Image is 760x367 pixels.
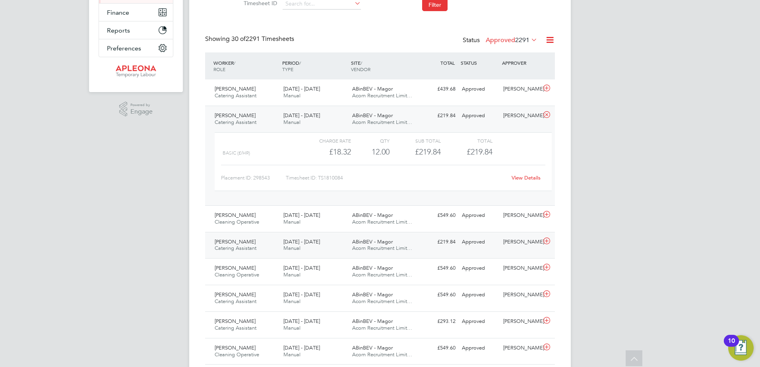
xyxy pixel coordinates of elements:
img: apleona-logo-retina.png [116,65,156,78]
span: / [299,60,301,66]
span: Catering Assistant [215,92,256,99]
div: [PERSON_NAME] [500,109,541,122]
div: Approved [459,342,500,355]
div: SITE [349,56,418,76]
span: [DATE] - [DATE] [283,344,320,351]
span: Manual [283,325,301,331]
span: ABinBEV - Magor [352,112,393,119]
div: £219.84 [390,145,441,158]
span: Acorn Recruitment Limit… [352,218,412,225]
div: £219.84 [417,236,459,249]
span: Cleaning Operative [215,218,259,225]
span: ABinBEV - Magor [352,238,393,245]
div: £549.60 [417,262,459,275]
span: [PERSON_NAME] [215,265,256,271]
span: [DATE] - [DATE] [283,265,320,271]
div: Approved [459,109,500,122]
div: 10 [728,341,735,351]
div: WORKER [211,56,280,76]
span: Acorn Recruitment Limit… [352,351,412,358]
div: £219.84 [417,109,459,122]
div: [PERSON_NAME] [500,315,541,328]
div: Approved [459,236,500,249]
span: [PERSON_NAME] [215,238,256,245]
span: Engage [130,108,153,115]
div: £549.60 [417,342,459,355]
div: Approved [459,288,500,301]
span: Acorn Recruitment Limit… [352,245,412,251]
div: £549.60 [417,288,459,301]
span: VENDOR [351,66,370,72]
span: Manual [283,245,301,251]
div: [PERSON_NAME] [500,83,541,96]
span: Acorn Recruitment Limit… [352,271,412,278]
div: £293.12 [417,315,459,328]
span: Cleaning Operative [215,351,259,358]
div: £439.68 [417,83,459,96]
span: 2291 Timesheets [231,35,294,43]
div: STATUS [459,56,500,70]
span: Basic (£/HR) [223,150,250,156]
span: 30 of [231,35,246,43]
span: TYPE [282,66,293,72]
span: Acorn Recruitment Limit… [352,298,412,305]
button: Finance [99,4,173,21]
div: [PERSON_NAME] [500,262,541,275]
span: Cleaning Operative [215,271,259,278]
span: ABinBEV - Magor [352,85,393,92]
div: 12.00 [351,145,390,158]
div: Approved [459,315,500,328]
span: [DATE] - [DATE] [283,318,320,325]
a: Go to home page [99,65,173,78]
div: [PERSON_NAME] [500,236,541,249]
div: [PERSON_NAME] [500,342,541,355]
span: [PERSON_NAME] [215,85,256,92]
span: Manual [283,119,301,126]
button: Reports [99,21,173,39]
span: [PERSON_NAME] [215,112,256,119]
div: Approved [459,209,500,222]
span: Catering Assistant [215,325,256,331]
span: Finance [107,9,129,16]
div: £549.60 [417,209,459,222]
span: Reports [107,27,130,34]
span: [PERSON_NAME] [215,344,256,351]
span: TOTAL [440,60,455,66]
span: [PERSON_NAME] [215,318,256,325]
button: Open Resource Center, 10 new notifications [728,335,754,361]
span: ABinBEV - Magor [352,265,393,271]
button: Preferences [99,39,173,57]
span: Powered by [130,102,153,108]
div: QTY [351,136,390,145]
span: Acorn Recruitment Limit… [352,119,412,126]
span: ROLE [213,66,225,72]
span: Acorn Recruitment Limit… [352,325,412,331]
span: [PERSON_NAME] [215,212,256,218]
span: [PERSON_NAME] [215,291,256,298]
div: PERIOD [280,56,349,76]
span: ABinBEV - Magor [352,318,393,325]
div: Sub Total [390,136,441,145]
span: Manual [283,218,301,225]
span: Catering Assistant [215,245,256,251]
div: Timesheet ID: TS1810084 [286,172,506,184]
div: Approved [459,262,500,275]
div: [PERSON_NAME] [500,288,541,301]
div: APPROVER [500,56,541,70]
div: Status [463,35,539,46]
a: View Details [512,174,541,181]
div: [PERSON_NAME] [500,209,541,222]
div: Showing [205,35,296,43]
div: Charge rate [300,136,351,145]
div: Approved [459,83,500,96]
span: [DATE] - [DATE] [283,212,320,218]
span: Catering Assistant [215,119,256,126]
span: £219.84 [467,147,492,156]
span: Manual [283,92,301,99]
span: Manual [283,351,301,358]
label: Approved [486,36,537,44]
span: 2291 [515,36,529,44]
span: Catering Assistant [215,298,256,305]
a: Powered byEngage [119,102,153,117]
div: Placement ID: 298543 [221,172,286,184]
